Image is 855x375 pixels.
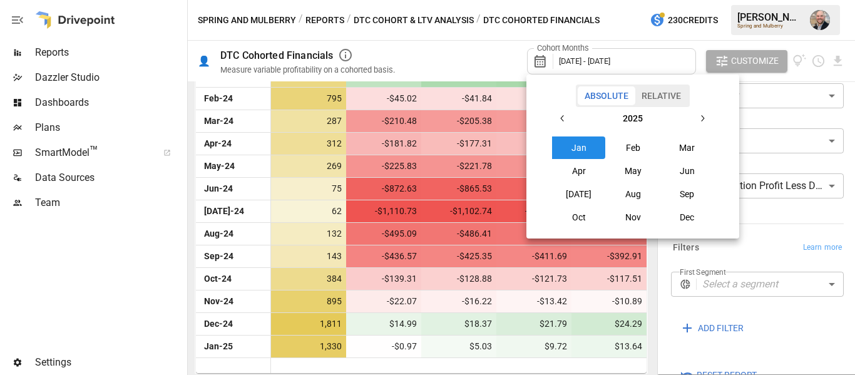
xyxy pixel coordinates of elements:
[660,183,714,205] button: Sep
[660,206,714,229] button: Dec
[552,206,606,229] button: Oct
[552,136,606,159] button: Jan
[552,183,606,205] button: [DATE]
[578,86,635,105] button: Absolute
[606,183,660,205] button: Aug
[574,107,691,130] button: 2025
[606,160,660,182] button: May
[552,160,606,182] button: Apr
[660,160,714,182] button: Jun
[635,86,688,105] button: Relative
[660,136,714,159] button: Mar
[606,136,660,159] button: Feb
[606,206,660,229] button: Nov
